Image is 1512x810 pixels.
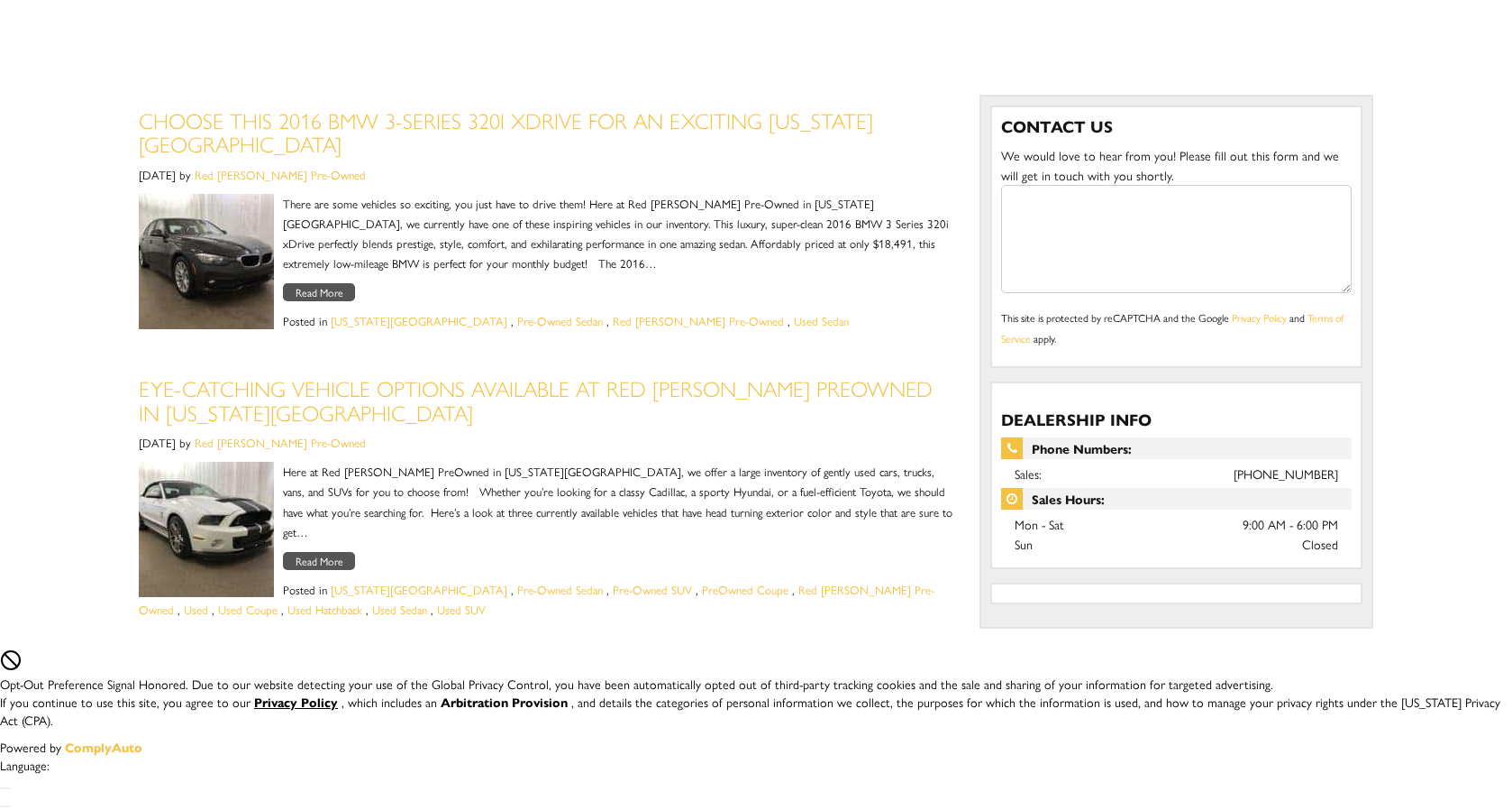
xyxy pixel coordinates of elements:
a: Red [PERSON_NAME] Pre-Owned [195,434,366,451]
div: Posted in , , , , , , , , , [139,580,952,620]
a: Read More [283,552,355,570]
p: Here at Red [PERSON_NAME] PreOwned in [US_STATE][GEOGRAPHIC_DATA], we offer a large inventory of ... [139,462,952,541]
span: by [179,166,191,183]
a: Red [PERSON_NAME] Pre-Owned [613,312,784,329]
a: [US_STATE][GEOGRAPHIC_DATA] [331,581,507,598]
span: Sales Hours: [1001,488,1352,510]
img: 2014 Ford Mustang Shelby GT 500 [139,462,274,597]
span: Sales: [1015,465,1042,483]
span: [DATE] [139,434,176,451]
a: Privacy Policy [1232,309,1287,326]
a: Terms of Service [1001,309,1343,346]
small: This site is protected by reCAPTCHA and the Google and apply. [1001,309,1343,346]
span: Mon - Sat [1015,515,1064,533]
span: Closed [1302,534,1338,554]
a: Eye-Catching Vehicle Options Available at Red [PERSON_NAME] PreOwned in [US_STATE][GEOGRAPHIC_DATA] [139,373,933,427]
p: There are some vehicles so exciting, you just have to drive them! Here at Red [PERSON_NAME] Pre-O... [139,194,952,273]
a: Used SUV [437,601,486,618]
u: Privacy Policy [254,693,338,711]
a: Red [PERSON_NAME] Pre-Owned [195,166,366,183]
a: Used Hatchback [287,601,362,618]
a: ComplyAuto [65,738,142,756]
span: Sun [1015,535,1033,553]
a: Used Sedan [372,601,427,618]
img: 2016 BMW 3-Series 320i xDrive [139,194,274,329]
a: Read More [283,283,355,301]
a: Used Coupe [218,601,278,618]
a: [US_STATE][GEOGRAPHIC_DATA] [331,312,507,329]
a: Used Sedan [794,312,849,329]
span: Phone Numbers: [1001,437,1352,459]
h3: Dealership Info [1001,410,1352,428]
a: Choose This 2016 BMW 3-Series 320i xDrive for an Exciting [US_STATE][GEOGRAPHIC_DATA] [139,105,873,159]
h3: Contact Us [1001,116,1352,136]
a: Pre-Owned Sedan [517,312,603,329]
a: Red [PERSON_NAME] Pre-Owned [139,581,934,618]
a: PreOwned Coupe [702,581,788,598]
a: Pre-Owned SUV [613,581,692,598]
a: Privacy Policy [254,693,342,711]
strong: Arbitration Provision [441,693,568,711]
span: [DATE] [139,166,176,183]
span: 9:00 AM - 6:00 PM [1243,514,1338,534]
a: Pre-Owned Sedan [517,581,603,598]
a: Used [184,601,208,618]
span: by [179,434,191,451]
div: Posted in , , , [139,311,952,331]
span: We would love to hear from you! Please fill out this form and we will get in touch with you shortly. [1001,146,1339,184]
a: [PHONE_NUMBER] [1234,465,1338,483]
